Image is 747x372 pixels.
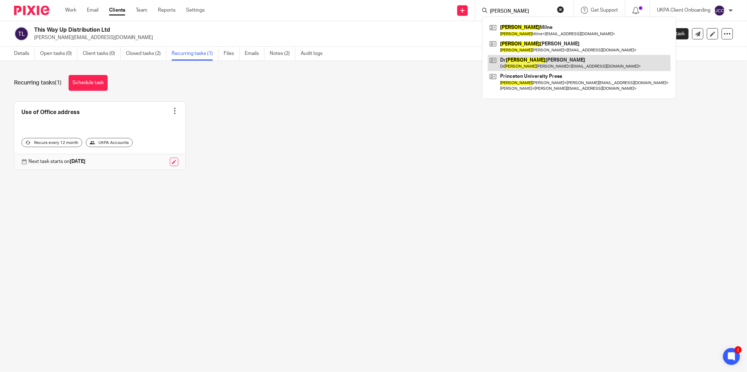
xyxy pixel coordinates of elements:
[21,138,82,147] div: Recurs every 12 month
[14,79,62,87] h1: Recurring tasks
[55,80,62,86] span: (1)
[87,7,98,14] a: Email
[735,346,742,353] div: 2
[65,7,76,14] a: Work
[245,47,264,61] a: Emails
[172,47,218,61] a: Recurring tasks (1)
[86,138,133,147] div: UKPA Accounts
[70,159,85,164] strong: [DATE]
[136,7,147,14] a: Team
[109,7,125,14] a: Clients
[34,34,637,41] p: [PERSON_NAME][EMAIL_ADDRESS][DOMAIN_NAME]
[126,47,166,61] a: Closed tasks (2)
[591,8,618,13] span: Get Support
[714,5,725,16] img: svg%3E
[83,47,121,61] a: Client tasks (0)
[186,7,205,14] a: Settings
[657,7,710,14] p: UKPA Client Onboarding
[224,47,240,61] a: Files
[489,8,553,15] input: Search
[14,47,35,61] a: Details
[158,7,175,14] a: Reports
[557,6,564,13] button: Clear
[14,6,49,15] img: Pixie
[301,47,328,61] a: Audit logs
[69,75,108,91] a: Schedule task
[34,26,517,34] h2: This Way Up Distribution Ltd
[28,158,85,165] p: Next task starts on
[14,26,29,41] img: svg%3E
[40,47,77,61] a: Open tasks (0)
[270,47,295,61] a: Notes (2)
